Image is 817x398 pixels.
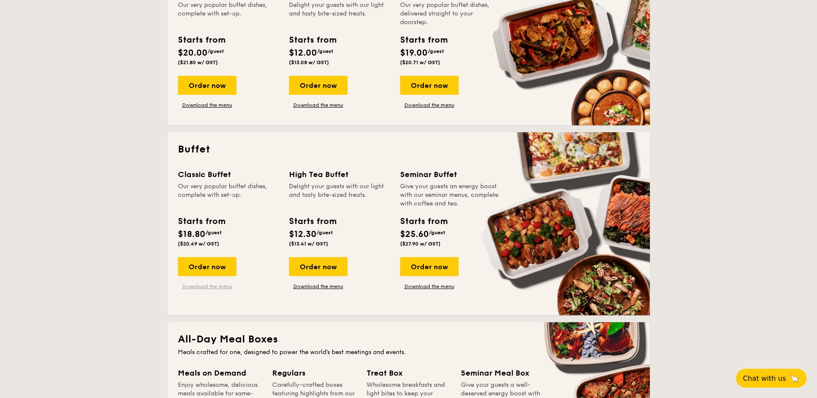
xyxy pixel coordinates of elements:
a: Download the menu [178,283,236,290]
div: Meals crafted for one, designed to power the world's best meetings and events. [178,348,640,357]
h2: All-Day Meal Boxes [178,333,640,346]
span: /guest [208,48,224,54]
div: Our very popular buffet dishes, delivered straight to your doorstep. [400,1,501,27]
div: Delight your guests with our light and tasty bite-sized treats. [289,182,390,208]
span: ($27.90 w/ GST) [400,241,441,247]
span: ($20.49 w/ GST) [178,241,219,247]
h2: Buffet [178,143,640,156]
a: Download the menu [289,283,348,290]
span: $19.00 [400,48,428,58]
div: Meals on Demand [178,367,262,379]
div: Order now [289,76,348,95]
a: Download the menu [289,102,348,109]
div: Starts from [178,34,225,47]
a: Download the menu [400,283,459,290]
div: Seminar Buffet [400,168,501,180]
div: Order now [289,257,348,276]
div: Delight your guests with our light and tasty bite-sized treats. [289,1,390,27]
span: /guest [428,48,444,54]
span: 🦙 [789,373,800,383]
button: Chat with us🦙 [736,369,807,388]
div: Regulars [272,367,356,379]
span: $12.30 [289,229,317,239]
div: Our very popular buffet dishes, complete with set-up. [178,182,279,208]
span: /guest [317,230,333,236]
span: /guest [429,230,445,236]
span: /guest [205,230,222,236]
span: $25.60 [400,229,429,239]
div: Starts from [178,215,225,228]
div: Starts from [400,34,447,47]
div: Order now [400,257,459,276]
div: Starts from [289,215,336,228]
span: /guest [317,48,333,54]
div: Treat Box [367,367,450,379]
div: Order now [400,76,459,95]
div: High Tea Buffet [289,168,390,180]
div: Give your guests an energy boost with our seminar menus, complete with coffee and tea. [400,182,501,208]
div: Starts from [289,34,336,47]
div: Order now [178,257,236,276]
a: Download the menu [178,102,236,109]
div: Order now [178,76,236,95]
span: ($13.41 w/ GST) [289,241,328,247]
span: ($13.08 w/ GST) [289,59,329,65]
div: Seminar Meal Box [461,367,545,379]
div: Our very popular buffet dishes, complete with set-up. [178,1,279,27]
span: ($21.80 w/ GST) [178,59,218,65]
div: Classic Buffet [178,168,279,180]
div: Starts from [400,215,447,228]
span: ($20.71 w/ GST) [400,59,440,65]
span: $20.00 [178,48,208,58]
a: Download the menu [400,102,459,109]
span: $18.80 [178,229,205,239]
span: $12.00 [289,48,317,58]
span: Chat with us [743,374,786,382]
